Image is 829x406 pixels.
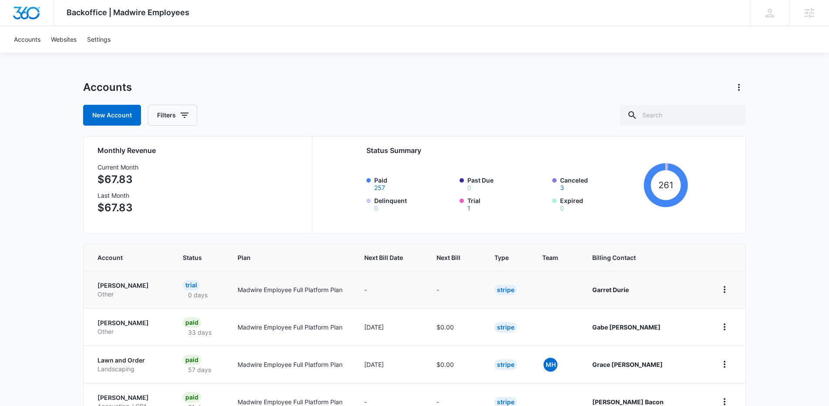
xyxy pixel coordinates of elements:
p: $67.83 [97,172,138,187]
td: $0.00 [426,308,484,346]
label: Trial [467,196,547,211]
span: Next Bill [436,253,461,262]
strong: Garret Durie [592,286,629,293]
button: Trial [467,205,470,211]
img: tab_domain_overview_orange.svg [23,50,30,57]
input: Search [620,105,746,126]
h3: Current Month [97,163,138,172]
p: Madwire Employee Full Platform Plan [238,360,343,369]
p: [PERSON_NAME] [97,281,162,290]
h1: Accounts [83,81,132,94]
h2: Monthly Revenue [97,145,302,156]
strong: Gabe [PERSON_NAME] [592,323,661,331]
a: [PERSON_NAME]Other [97,281,162,298]
h2: Status Summary [366,145,688,156]
div: Stripe [494,359,517,370]
div: Keywords by Traffic [96,51,147,57]
button: Canceled [560,185,564,191]
a: Settings [82,26,116,53]
td: [DATE] [354,346,426,383]
td: $0.00 [426,346,484,383]
td: - [354,271,426,308]
img: tab_keywords_by_traffic_grey.svg [87,50,94,57]
button: home [718,283,732,296]
div: Domain: [DOMAIN_NAME] [23,23,96,30]
span: Backoffice | Madwire Employees [67,8,189,17]
p: $67.83 [97,200,138,216]
a: Lawn and OrderLandscaping [97,356,162,373]
span: Account [97,253,149,262]
span: MH [544,358,557,372]
label: Canceled [560,176,640,191]
span: Plan [238,253,343,262]
label: Delinquent [374,196,454,211]
span: Team [542,253,558,262]
div: Trial [183,280,200,290]
div: Stripe [494,285,517,295]
span: Type [494,253,509,262]
span: Billing Contact [592,253,697,262]
p: Madwire Employee Full Platform Plan [238,323,343,332]
h3: Last Month [97,191,138,200]
p: Other [97,327,162,336]
p: 57 days [183,365,216,374]
p: 0 days [183,290,213,300]
td: - [426,271,484,308]
div: Paid [183,317,201,328]
label: Expired [560,196,640,211]
div: Paid [183,355,201,365]
label: Past Due [467,176,547,191]
p: Lawn and Order [97,356,162,365]
div: v 4.0.25 [24,14,43,21]
a: Accounts [9,26,46,53]
p: [PERSON_NAME] [97,393,162,402]
span: Status [183,253,205,262]
strong: [PERSON_NAME] Bacon [592,398,664,406]
p: Madwire Employee Full Platform Plan [238,285,343,294]
img: website_grey.svg [14,23,21,30]
p: Landscaping [97,365,162,373]
a: New Account [83,105,141,126]
div: Paid [183,392,201,403]
span: Next Bill Date [364,253,403,262]
button: home [718,320,732,334]
tspan: 261 [658,180,673,190]
button: Paid [374,185,385,191]
p: [PERSON_NAME] [97,319,162,327]
p: Other [97,290,162,299]
button: Filters [148,105,197,126]
button: Actions [732,80,746,94]
div: Domain Overview [33,51,78,57]
td: [DATE] [354,308,426,346]
div: Stripe [494,322,517,333]
button: home [718,357,732,371]
label: Paid [374,176,454,191]
p: 33 days [183,328,217,337]
a: Websites [46,26,82,53]
strong: Grace [PERSON_NAME] [592,361,663,368]
img: logo_orange.svg [14,14,21,21]
a: [PERSON_NAME]Other [97,319,162,336]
